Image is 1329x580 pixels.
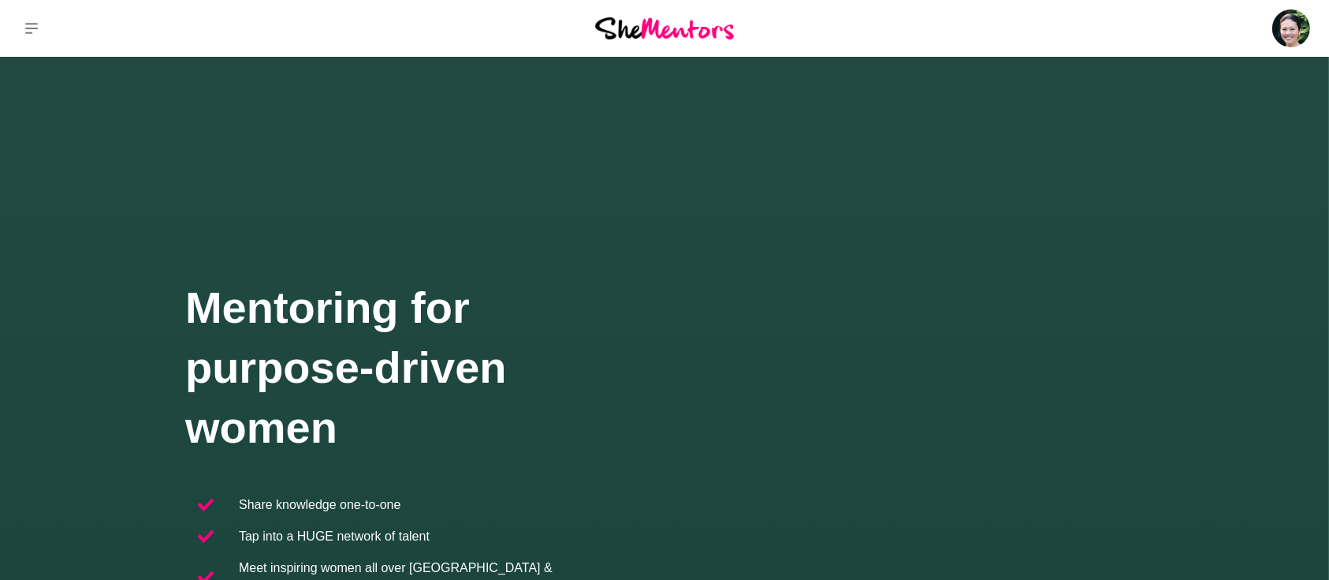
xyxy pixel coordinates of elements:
[239,527,430,546] p: Tap into a HUGE network of talent
[1272,9,1310,47] img: Roselynn Unson
[185,278,664,458] h1: Mentoring for purpose-driven women
[239,496,400,515] p: Share knowledge one-to-one
[595,17,734,39] img: She Mentors Logo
